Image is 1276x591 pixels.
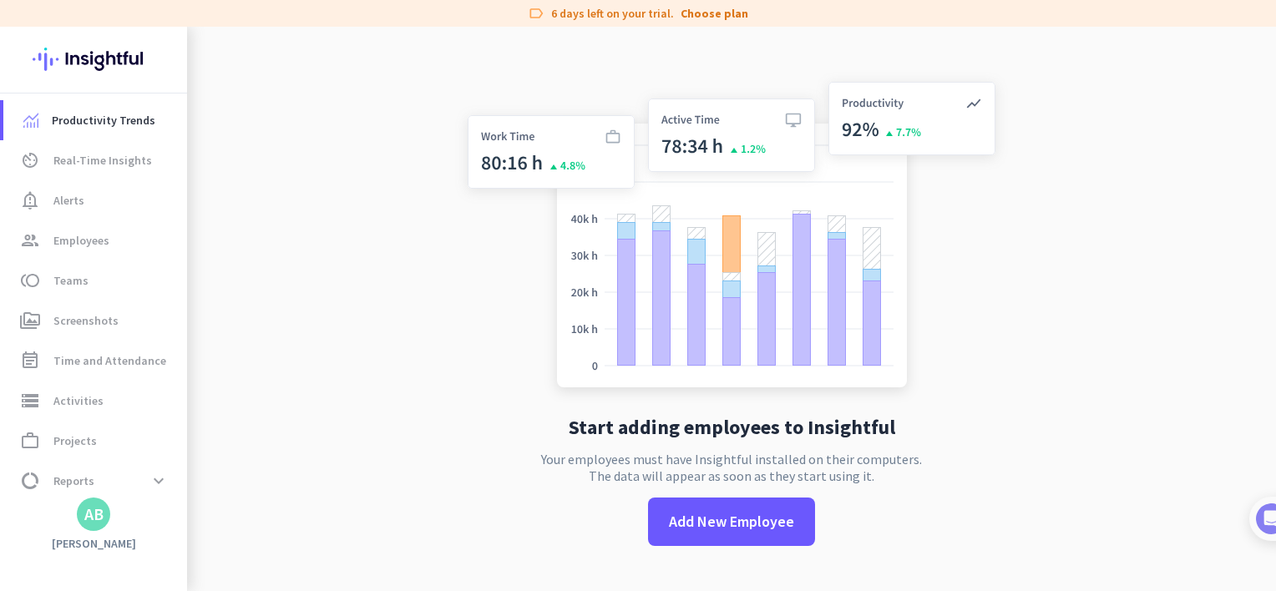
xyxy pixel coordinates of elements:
[20,190,40,210] i: notification_important
[31,286,303,313] div: 1Add employees
[20,230,40,250] i: group
[31,477,303,516] div: 2Initial tracking settings and how to edit them
[23,126,311,166] div: You're just a few steps away from completing the essential app setup
[3,220,187,260] a: groupEmployees
[3,421,187,461] a: work_outlineProjects
[669,511,794,533] span: Add New Employee
[3,341,187,381] a: event_noteTime and Attendance
[64,320,291,390] div: It's time to add your employees! This is crucial since Insightful will start collecting their act...
[53,270,89,290] span: Teams
[11,7,43,38] button: go back
[20,270,40,290] i: toll
[528,5,544,22] i: label
[648,498,815,546] button: Add New Employee
[3,100,187,140] a: menu-itemProductivity Trends
[20,150,40,170] i: av_timer
[3,140,187,180] a: av_timerReal-Time Insights
[3,381,187,421] a: storageActivities
[59,176,86,203] img: Profile image for Tamara
[681,5,748,22] a: Choose plan
[53,230,109,250] span: Employees
[144,466,174,496] button: expand_more
[53,471,94,491] span: Reports
[53,311,119,331] span: Screenshots
[20,471,40,491] i: data_usage
[455,72,1008,404] img: no-search-results
[17,221,59,239] p: 4 steps
[20,391,40,411] i: storage
[53,391,104,411] span: Activities
[52,110,155,130] span: Productivity Trends
[53,431,97,451] span: Projects
[541,451,922,484] p: Your employees must have Insightful installed on their computers. The data will appear as soon as...
[3,461,187,501] a: data_usageReportsexpand_more
[569,417,895,437] h2: Start adding employees to Insightful
[213,221,317,239] p: About 10 minutes
[23,66,311,126] div: 🎊 Welcome to Insightful! 🎊
[3,301,187,341] a: perm_mediaScreenshots
[53,351,166,371] span: Time and Attendance
[53,150,152,170] span: Real-Time Insights
[20,351,40,371] i: event_note
[84,506,104,523] div: AB
[93,181,275,198] div: [PERSON_NAME] from Insightful
[20,431,40,451] i: work_outline
[64,292,283,309] div: Add employees
[3,180,187,220] a: notification_importantAlerts
[293,8,323,38] div: Close
[53,190,84,210] span: Alerts
[33,27,154,92] img: Insightful logo
[20,311,40,331] i: perm_media
[64,482,283,516] div: Initial tracking settings and how to edit them
[64,403,225,437] button: Add your employees
[3,260,187,301] a: tollTeams
[23,113,38,128] img: menu-item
